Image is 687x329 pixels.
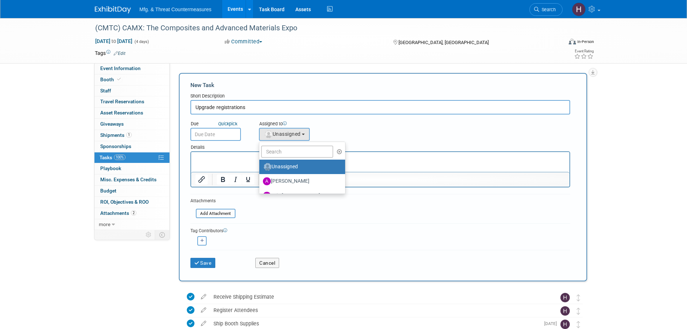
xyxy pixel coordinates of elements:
[263,176,338,187] label: [PERSON_NAME]
[100,77,122,82] span: Booth
[94,219,169,230] a: more
[572,3,586,16] img: Hillary Hawkins
[100,155,125,160] span: Tasks
[94,163,169,174] a: Playbook
[100,210,136,216] span: Attachments
[94,96,169,107] a: Travel Reservations
[94,74,169,85] a: Booth
[577,294,580,301] i: Move task
[94,119,169,130] a: Giveaways
[95,49,125,57] td: Tags
[155,230,169,239] td: Toggle Event Tabs
[190,198,235,204] div: Attachments
[191,152,569,172] iframe: Rich Text Area
[398,40,489,45] span: [GEOGRAPHIC_DATA], [GEOGRAPHIC_DATA]
[560,306,570,316] img: Hillary Hawkins
[190,93,570,100] div: Short Description
[100,143,131,149] span: Sponsorships
[100,177,157,182] span: Misc. Expenses & Credits
[190,121,248,128] div: Due
[255,258,279,268] button: Cancel
[263,161,338,173] label: Unassigned
[520,38,594,48] div: Event Format
[94,86,169,96] a: Staff
[94,130,169,141] a: Shipments1
[100,121,124,127] span: Giveaways
[197,307,210,313] a: edit
[264,131,301,137] span: Unassigned
[264,163,272,171] img: Unassigned-User-Icon.png
[126,132,132,138] span: 1
[210,291,546,303] div: Receive Shipping Estimate
[99,221,110,227] span: more
[94,108,169,118] a: Asset Reservations
[263,192,271,200] img: A.jpg
[100,110,143,116] span: Asset Reservations
[95,38,133,44] span: [DATE] [DATE]
[577,39,594,44] div: In-Person
[539,7,556,12] span: Search
[94,141,169,152] a: Sponsorships
[218,121,229,126] i: Quick
[140,7,212,12] span: Mfg. & Threat Countermeasures
[197,294,210,300] a: edit
[560,320,570,329] img: Hillary Hawkins
[217,121,239,127] a: Quickpick
[190,226,570,234] div: Tag Contributors
[100,165,121,171] span: Playbook
[100,88,111,94] span: Staff
[195,174,208,185] button: Insert/edit link
[529,3,563,16] a: Search
[217,174,229,185] button: Bold
[222,38,265,46] button: Committed
[95,6,131,13] img: ExhibitDay
[544,321,560,326] span: [DATE]
[197,320,210,327] a: edit
[577,308,580,315] i: Move task
[263,177,271,185] img: A.jpg
[259,128,310,141] button: Unassigned
[190,141,570,151] div: Details
[577,321,580,328] i: Move task
[142,230,155,239] td: Personalize Event Tab Strip
[259,121,346,128] div: Assigned to
[94,208,169,219] a: Attachments2
[94,152,169,163] a: Tasks100%
[100,132,132,138] span: Shipments
[131,210,136,216] span: 2
[100,188,116,194] span: Budget
[229,174,242,185] button: Italic
[100,65,141,71] span: Event Information
[261,146,333,158] input: Search
[574,49,594,53] div: Event Rating
[93,22,552,35] div: (CMTC) CAMX: The Composites and Advanced Materials Expo
[190,100,570,114] input: Name of task or a short description
[190,81,570,89] div: New Task
[94,186,169,196] a: Budget
[560,293,570,302] img: Hillary Hawkins
[110,38,117,44] span: to
[100,199,149,205] span: ROI, Objectives & ROO
[242,174,254,185] button: Underline
[114,51,125,56] a: Edit
[114,155,125,160] span: 100%
[190,258,216,268] button: Save
[117,77,121,81] i: Booth reservation complete
[100,99,144,104] span: Travel Reservations
[94,197,169,208] a: ROI, Objectives & ROO
[210,304,546,316] div: Register Attendees
[263,190,338,202] label: Asia [PERSON_NAME]
[569,39,576,44] img: Format-Inperson.png
[94,174,169,185] a: Misc. Expenses & Credits
[190,128,241,141] input: Due Date
[94,63,169,74] a: Event Information
[134,39,149,44] span: (4 days)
